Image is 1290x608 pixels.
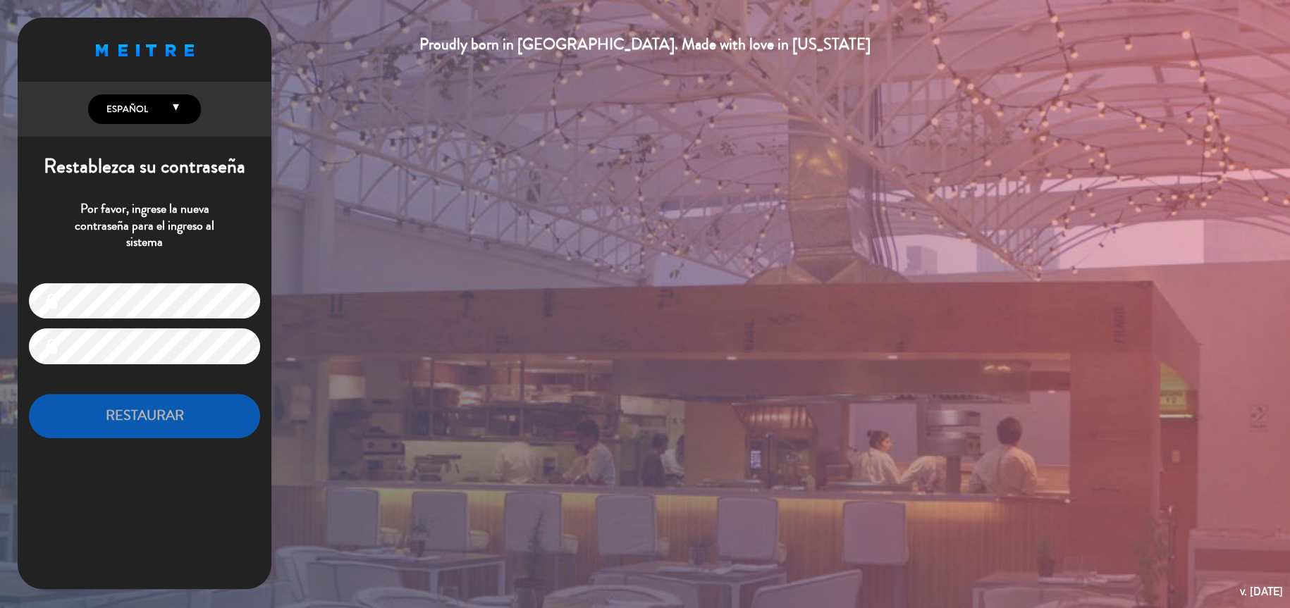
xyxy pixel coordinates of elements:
i: lock [43,293,60,310]
button: RESTAURAR [29,394,260,438]
h1: Restablezca su contraseña [18,155,271,179]
div: v. [DATE] [1240,582,1283,601]
span: Español [103,102,148,116]
p: Por favor, ingrese la nueva contraseña para el ingreso al sistema [29,201,260,250]
i: lock [43,338,60,355]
